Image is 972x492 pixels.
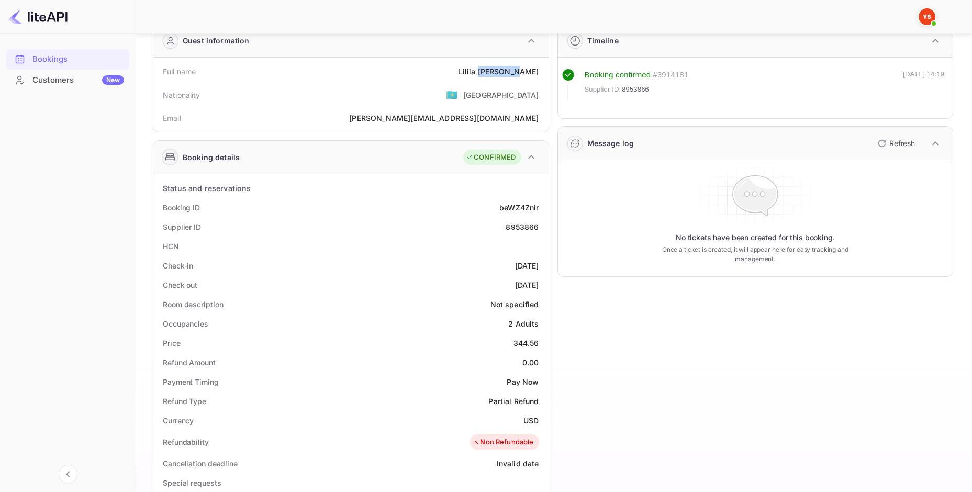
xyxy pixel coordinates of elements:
p: Once a ticket is created, it will appear here for easy tracking and management. [649,245,862,264]
div: Refund Type [163,396,206,407]
div: HCN [163,241,179,252]
div: Booking confirmed [585,69,651,81]
div: 344.56 [513,338,539,349]
a: Bookings [6,49,129,69]
div: Nationality [163,90,200,100]
div: CONFIRMED [466,152,516,163]
div: [PERSON_NAME][EMAIL_ADDRESS][DOMAIN_NAME] [349,113,539,124]
div: Message log [587,138,634,149]
div: Booking details [183,152,240,163]
span: 8953866 [622,84,649,95]
div: New [102,75,124,85]
div: Currency [163,415,194,426]
div: 8953866 [506,221,539,232]
div: Special requests [163,477,221,488]
span: Supplier ID: [585,84,621,95]
a: CustomersNew [6,70,129,90]
div: Bookings [6,49,129,70]
div: Not specified [490,299,539,310]
div: Full name [163,66,196,77]
div: Status and reservations [163,183,251,194]
div: Customers [32,74,124,86]
button: Collapse navigation [59,465,77,484]
div: Payment Timing [163,376,219,387]
div: Liliia [PERSON_NAME] [458,66,539,77]
p: No tickets have been created for this booking. [676,232,835,243]
div: 0.00 [522,357,539,368]
div: Pay Now [507,376,539,387]
div: beWZ4Znir [499,202,539,213]
div: [DATE] [515,279,539,290]
img: LiteAPI logo [8,8,68,25]
div: Invalid date [497,458,539,469]
div: CustomersNew [6,70,129,91]
p: Refresh [889,138,915,149]
div: Room description [163,299,223,310]
div: Check out [163,279,197,290]
div: Supplier ID [163,221,201,232]
div: Partial Refund [488,396,539,407]
div: Bookings [32,53,124,65]
div: Non Refundable [473,437,533,448]
div: Check-in [163,260,193,271]
div: # 3914181 [653,69,688,81]
div: Price [163,338,181,349]
div: Cancellation deadline [163,458,238,469]
div: Occupancies [163,318,208,329]
div: [GEOGRAPHIC_DATA] [463,90,539,100]
div: USD [523,415,539,426]
div: Email [163,113,181,124]
div: Guest information [183,35,250,46]
span: United States [446,85,458,104]
div: Refundability [163,437,209,448]
div: [DATE] 14:19 [903,69,944,99]
button: Refresh [872,135,919,152]
img: Yandex Support [919,8,935,25]
div: Timeline [587,35,619,46]
div: Refund Amount [163,357,216,368]
div: [DATE] [515,260,539,271]
div: Booking ID [163,202,200,213]
div: 2 Adults [508,318,539,329]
